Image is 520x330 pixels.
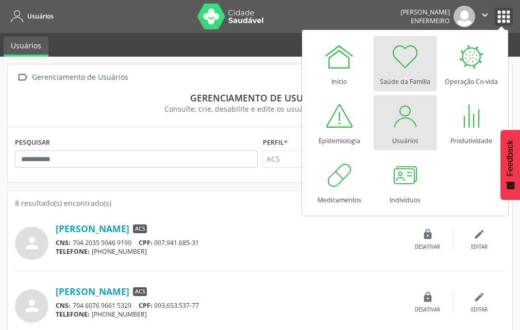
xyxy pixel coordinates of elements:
[22,92,498,103] div: Gerenciamento de usuários
[308,154,371,210] a: Medicamentos
[500,130,520,200] button: Feedback - Mostrar pesquisa
[56,286,129,297] a: [PERSON_NAME]
[374,154,437,210] a: Indivíduos
[15,198,505,209] div: 8 resultado(s) encontrado(s)
[308,36,371,91] a: Início
[56,247,90,256] span: TELEFONE:
[27,12,54,21] span: Usuários
[56,310,402,319] div: [PHONE_NUMBER]
[415,244,440,251] div: Desativar
[56,301,71,310] span: CNS:
[30,70,130,85] div: Gerenciamento de Usuários
[506,140,515,176] span: Feedback
[15,134,50,150] label: PESQUISAR
[56,301,402,310] div: 704 6076 9661 5329 093.653.537-77
[475,6,495,27] button: 
[133,287,147,297] span: ACS
[308,95,371,150] a: Epidemiologia
[415,306,440,314] div: Desativar
[454,6,475,27] img: img
[471,306,488,314] div: Editar
[422,229,433,240] i: lock
[22,103,498,114] div: Consulte, crie, desabilite e edite os usuários do sistema
[139,301,153,310] span: CPF:
[479,9,491,21] i: 
[495,8,513,26] button: apps
[7,8,54,25] a: Usuários
[400,8,450,16] div: [PERSON_NAME]
[56,238,402,247] div: 704 2035 5046 9190 007.941.685-31
[374,36,437,91] a: Saúde da Família
[471,244,488,251] div: Editar
[411,16,450,25] span: Enfermeiro
[263,134,288,150] label: Perfil
[15,70,130,85] a:  Gerenciamento de Usuários
[133,224,147,234] span: ACS
[56,238,71,247] span: CNS:
[139,238,153,247] span: CPF:
[474,291,485,303] i: edit
[422,291,433,303] i: lock
[15,70,30,85] i: 
[474,229,485,240] i: edit
[374,95,437,150] a: Usuários
[4,37,48,57] a: Usuários
[23,234,41,252] i: person
[56,247,402,256] div: [PHONE_NUMBER]
[56,310,90,319] span: TELEFONE:
[440,95,503,150] a: Produtividade
[440,36,503,91] a: Operação Co-vida
[56,223,129,234] a: [PERSON_NAME]
[23,297,41,315] i: person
